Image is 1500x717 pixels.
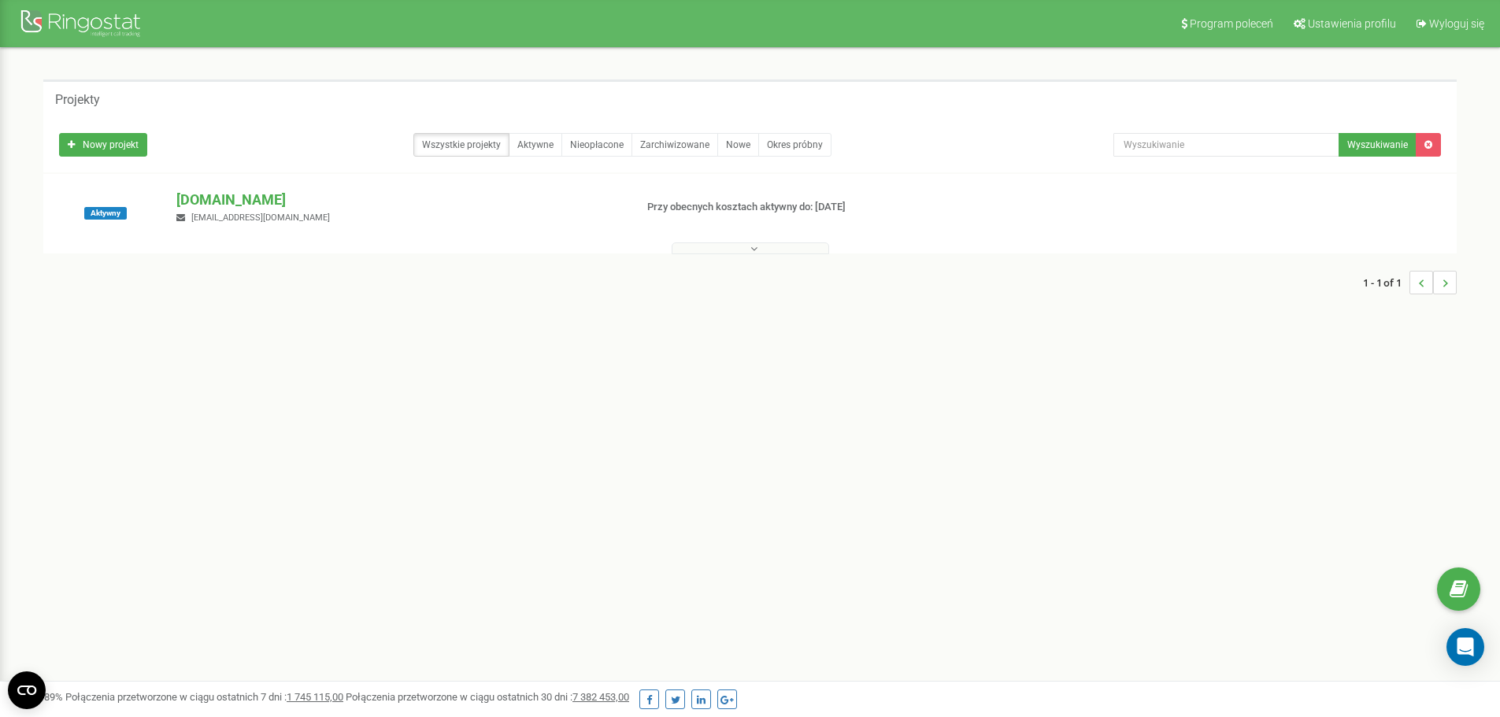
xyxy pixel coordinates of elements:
[1190,17,1273,30] span: Program poleceń
[84,207,127,220] span: Aktywny
[413,133,509,157] a: Wszystkie projekty
[287,691,343,703] u: 1 745 115,00
[1363,255,1457,310] nav: ...
[647,200,975,215] p: Przy obecnych kosztach aktywny do: [DATE]
[572,691,629,703] u: 7 382 453,00
[1113,133,1339,157] input: Wyszukiwanie
[509,133,562,157] a: Aktywne
[1308,17,1396,30] span: Ustawienia profilu
[717,133,759,157] a: Nowe
[191,213,330,223] span: [EMAIL_ADDRESS][DOMAIN_NAME]
[1446,628,1484,666] div: Open Intercom Messenger
[59,133,147,157] a: Nowy projekt
[55,93,100,107] h5: Projekty
[346,691,629,703] span: Połączenia przetworzone w ciągu ostatnich 30 dni :
[758,133,831,157] a: Okres próbny
[1339,133,1417,157] button: Wyszukiwanie
[8,671,46,709] button: Open CMP widget
[1363,271,1409,294] span: 1 - 1 of 1
[1429,17,1484,30] span: Wyloguj się
[65,691,343,703] span: Połączenia przetworzone w ciągu ostatnich 7 dni :
[561,133,632,157] a: Nieopłacone
[631,133,718,157] a: Zarchiwizowane
[176,190,621,210] p: [DOMAIN_NAME]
